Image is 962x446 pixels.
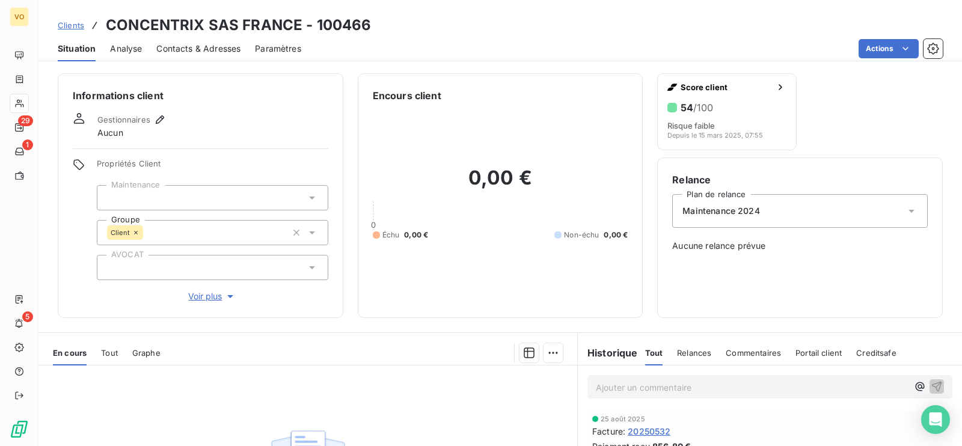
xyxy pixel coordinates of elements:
[645,348,663,358] span: Tout
[667,121,715,130] span: Risque faible
[97,115,150,124] span: Gestionnaires
[58,43,96,55] span: Situation
[58,19,84,31] a: Clients
[53,348,87,358] span: En cours
[667,132,763,139] span: Depuis le 15 mars 2025, 07:55
[604,230,628,240] span: 0,00 €
[156,43,240,55] span: Contacts & Adresses
[10,7,29,26] div: VO
[681,82,770,92] span: Score client
[681,102,713,114] h6: 54
[97,290,328,303] button: Voir plus
[592,425,625,438] span: Facture :
[107,262,117,273] input: Ajouter une valeur
[921,405,950,434] div: Open Intercom Messenger
[371,220,376,230] span: 0
[107,192,117,203] input: Ajouter une valeur
[682,205,759,217] span: Maintenance 2024
[859,39,919,58] button: Actions
[22,139,33,150] span: 1
[97,159,328,176] span: Propriétés Client
[672,240,928,252] span: Aucune relance prévue
[97,127,123,139] span: Aucun
[143,227,153,238] input: Ajouter une valeur
[373,166,628,202] h2: 0,00 €
[404,230,428,240] span: 0,00 €
[601,415,645,423] span: 25 août 2025
[373,88,441,103] h6: Encours client
[10,420,29,439] img: Logo LeanPay
[106,14,372,36] h3: CONCENTRIX SAS FRANCE - 100466
[73,88,328,103] h6: Informations client
[578,346,638,360] h6: Historique
[693,102,713,114] span: /100
[110,43,142,55] span: Analyse
[18,115,33,126] span: 29
[255,43,301,55] span: Paramètres
[657,73,796,150] button: Score client54/100Risque faibleDepuis le 15 mars 2025, 07:55
[795,348,842,358] span: Portail client
[677,348,711,358] span: Relances
[382,230,400,240] span: Échu
[101,348,118,358] span: Tout
[564,230,599,240] span: Non-échu
[111,229,130,236] span: Client
[856,348,896,358] span: Creditsafe
[726,348,781,358] span: Commentaires
[188,290,236,302] span: Voir plus
[22,311,33,322] span: 5
[628,425,670,438] span: 20250532
[58,20,84,30] span: Clients
[132,348,161,358] span: Graphe
[672,173,928,187] h6: Relance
